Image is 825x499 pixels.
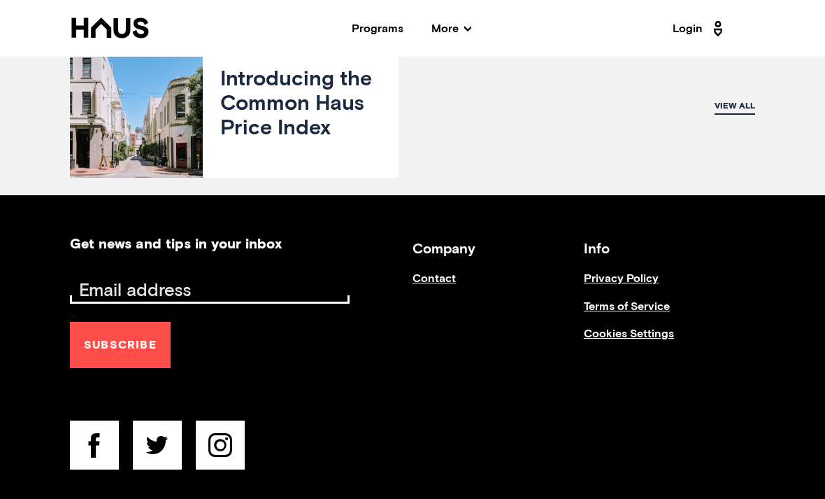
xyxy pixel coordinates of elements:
h3: Company [412,237,584,261]
span: More [431,22,471,34]
a: facebook [70,420,119,477]
a: Privacy Policy [584,272,755,299]
h3: Info [584,237,755,261]
h2: Get news and tips in your inbox [70,237,282,251]
a: Programs [352,22,403,34]
a: Cookies Settings [584,327,755,354]
a: DataIntroducing the Common Haus Price Index [70,29,399,177]
h3: Introducing the Common Haus Price Index [220,67,381,141]
a: Contact [412,272,584,299]
a: instagram [196,420,245,477]
a: Terms of Service [584,300,755,327]
button: Subscribe [70,321,171,367]
a: Login [673,17,727,39]
input: Email address [73,281,350,300]
a: twitter [133,420,182,477]
a: View all [715,99,755,114]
